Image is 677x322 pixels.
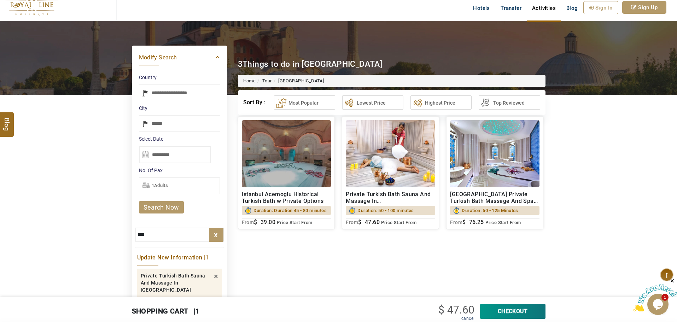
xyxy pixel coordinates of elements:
span: 47.60 [447,304,475,316]
a: Transfer [495,1,527,15]
label: x [209,228,223,242]
a: Home [243,78,256,83]
div: Shopping Cart | [132,306,200,316]
span: Blog [2,118,12,124]
h2: Istanbul Acemoglu Historical Turkish Bath w Private Options [242,191,331,204]
a: [GEOGRAPHIC_DATA] Private Turkish Bath Massage And Spa in [GEOGRAPHIC_DATA] SenfoniDuration: 50 -... [446,116,543,229]
sub: From [242,219,254,225]
span: 39.00 [261,219,275,226]
iframe: chat widget [633,278,677,311]
span: 1 [195,307,199,315]
label: City [139,105,220,112]
img: turkish%20bath.jpg [450,120,539,187]
span: Price Start From [485,220,521,225]
a: Blog [561,1,583,15]
img: 4_optimized_150.jpg [242,120,331,187]
a: Hotels [468,1,495,15]
span: $ [462,219,466,226]
button: Lowest Price [342,95,403,110]
button: Most Popular [274,95,335,110]
button: Top Reviewed [479,95,540,110]
span: Duration: 50 - 100 minutes [357,206,414,215]
h2: [GEOGRAPHIC_DATA] Private Turkish Bath Massage And Spa in [GEOGRAPHIC_DATA] Senfoni [450,191,539,204]
span: 1Adults [152,183,168,188]
a: cancel [461,316,474,321]
span: Price Start From [277,220,312,225]
span: Price Start From [381,220,416,225]
img: relaxation.jpg [346,120,435,187]
span: $ [254,219,257,226]
sub: From [450,219,462,225]
li: [GEOGRAPHIC_DATA] [272,78,324,84]
span: × [214,271,218,282]
div: Sort By : [243,95,267,110]
a: search now [139,201,184,213]
span: $ [358,219,361,226]
span: Blog [566,5,578,11]
label: Select Date [139,135,220,142]
span: 76.25 [469,219,484,226]
sub: From [346,219,358,225]
a: Sign Up [622,1,666,14]
button: Highest Price [410,95,472,110]
span: Things to do in [GEOGRAPHIC_DATA] [243,59,382,69]
span: Duration: 50 - 125 Minutes [462,206,518,215]
a: Istanbul Acemoglu Historical Turkish Bath w Private OptionsDuration: Duration 45 - 80 minutesFrom... [238,116,335,229]
span: Duration: Duration 45 - 80 minutes [253,206,327,215]
a: Modify Search [139,53,220,62]
label: No. Of Pax [139,167,220,174]
a: Activities [527,1,561,15]
a: Sign In [583,1,618,14]
span: Private Turkish Bath Sauna And Massage In [GEOGRAPHIC_DATA] [141,272,215,293]
h2: Private Turkish Bath Sauna And Massage In [GEOGRAPHIC_DATA] [346,191,435,204]
a: Tour [262,78,272,83]
span: 47.60 [365,219,380,226]
span: 3 [238,59,243,69]
span: $ [438,304,444,316]
label: Country [139,74,220,81]
a: Private Turkish Bath Sauna And Massage In [GEOGRAPHIC_DATA]Duration: 50 - 100 minutesFrom$ 47.60 ... [342,116,439,229]
a: CheckOut [480,304,545,319]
